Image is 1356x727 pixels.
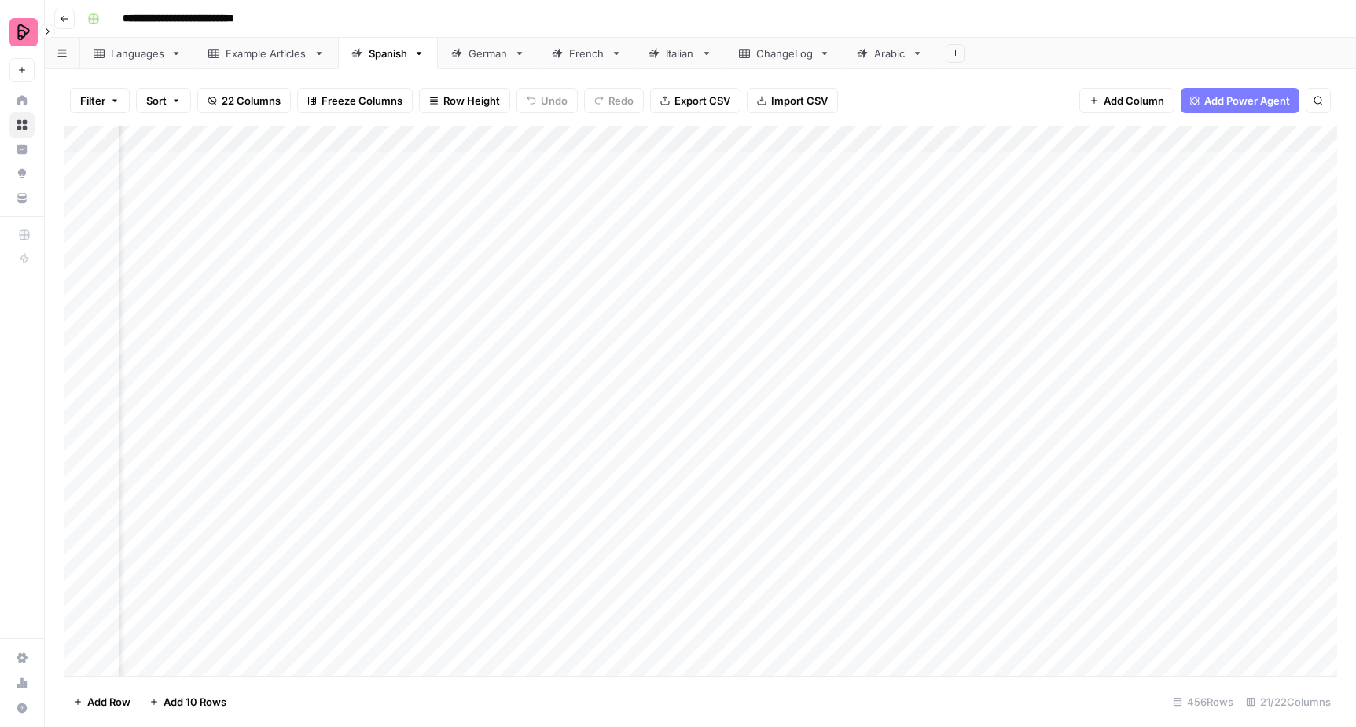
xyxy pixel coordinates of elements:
a: Your Data [9,185,35,211]
a: Home [9,88,35,113]
button: Freeze Columns [297,88,413,113]
div: French [569,46,605,61]
button: Import CSV [747,88,838,113]
button: Sort [136,88,191,113]
div: ChangeLog [756,46,813,61]
button: Filter [70,88,130,113]
span: Sort [146,93,167,108]
span: Filter [80,93,105,108]
a: Browse [9,112,35,138]
div: 456 Rows [1167,689,1240,714]
button: Add 10 Rows [140,689,236,714]
span: Redo [608,93,634,108]
span: Import CSV [771,93,828,108]
div: Languages [111,46,164,61]
a: Arabic [843,38,936,69]
a: French [538,38,635,69]
a: Insights [9,137,35,162]
a: Languages [80,38,195,69]
a: ChangeLog [726,38,843,69]
a: Opportunities [9,161,35,186]
button: Add Column [1079,88,1174,113]
span: Row Height [443,93,500,108]
a: Usage [9,670,35,696]
span: Add 10 Rows [164,694,226,710]
div: Italian [666,46,695,61]
span: Add Power Agent [1204,93,1290,108]
button: Export CSV [650,88,740,113]
button: 22 Columns [197,88,291,113]
span: Freeze Columns [322,93,402,108]
div: Example Articles [226,46,307,61]
button: Help + Support [9,696,35,721]
button: Workspace: Preply [9,13,35,52]
span: Add Column [1104,93,1164,108]
div: Arabic [874,46,906,61]
div: German [469,46,508,61]
a: Example Articles [195,38,338,69]
a: Settings [9,645,35,670]
img: Preply Logo [9,18,38,46]
button: Undo [516,88,578,113]
button: Add Power Agent [1181,88,1299,113]
div: 21/22 Columns [1240,689,1337,714]
span: Export CSV [674,93,730,108]
div: Spanish [369,46,407,61]
a: Italian [635,38,726,69]
button: Add Row [64,689,140,714]
span: Undo [541,93,568,108]
button: Redo [584,88,644,113]
button: Row Height [419,88,510,113]
span: Add Row [87,694,130,710]
span: 22 Columns [222,93,281,108]
a: German [438,38,538,69]
a: Spanish [338,38,438,69]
